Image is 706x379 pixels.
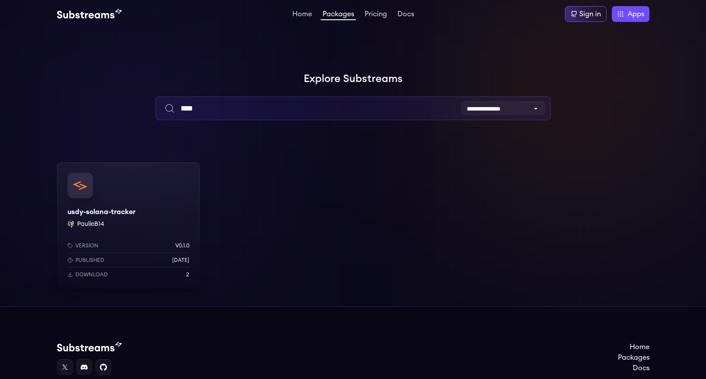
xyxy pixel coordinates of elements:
[57,9,122,19] img: Substream's logo
[186,271,189,278] p: 2
[628,9,644,19] span: Apps
[396,11,416,19] a: Docs
[291,11,314,19] a: Home
[57,342,122,352] img: Substream's logo
[618,342,649,352] a: Home
[172,257,189,264] p: [DATE]
[363,11,389,19] a: Pricing
[618,363,649,373] a: Docs
[565,6,607,22] a: Sign in
[618,352,649,363] a: Packages
[57,162,200,289] a: usdy-solana-trackerusdy-solana-trackerPaulieB14 PaulieB14Versionv0.1.0Published[DATE]Download2
[75,242,99,249] p: Version
[75,257,104,264] p: Published
[77,220,104,229] button: PaulieB14
[75,271,108,278] p: Download
[579,9,601,19] div: Sign in
[57,70,649,88] h1: Explore Substreams
[321,11,356,20] a: Packages
[175,242,189,249] p: v0.1.0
